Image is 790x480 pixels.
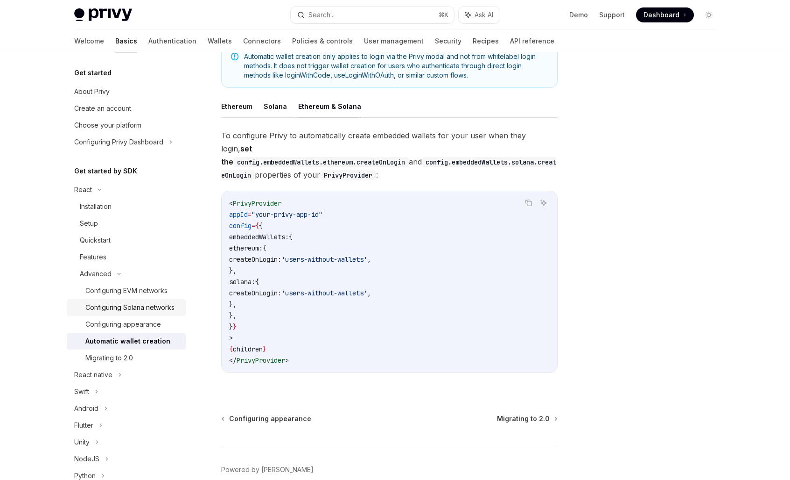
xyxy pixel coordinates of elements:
div: Setup [80,218,98,229]
span: , [367,289,371,297]
span: Ask AI [475,10,493,20]
a: Wallets [208,30,232,52]
strong: set the [221,144,409,166]
span: } [263,345,266,353]
span: }, [229,311,237,320]
span: ⌘ K [439,11,448,19]
span: appId [229,210,248,219]
div: Android [74,403,98,414]
div: NodeJS [74,453,99,465]
div: Configuring Solana networks [85,302,175,313]
button: Ethereum & Solana [298,95,361,117]
button: Toggle dark mode [701,7,716,22]
a: Configuring appearance [67,316,186,333]
svg: Note [231,53,238,60]
a: Authentication [148,30,196,52]
a: Setup [67,215,186,232]
a: Demo [569,10,588,20]
a: Migrating to 2.0 [67,350,186,366]
span: { [229,345,233,353]
a: Create an account [67,100,186,117]
span: PrivyProvider [237,356,285,365]
span: < [229,199,233,208]
span: Dashboard [643,10,679,20]
div: Advanced [80,268,112,279]
code: config.embeddedWallets.ethereum.createOnLogin [233,157,409,167]
span: 'users-without-wallets' [281,289,367,297]
div: Unity [74,437,90,448]
a: Powered by [PERSON_NAME] [221,465,314,474]
a: Support [599,10,625,20]
button: Solana [264,95,287,117]
span: config [229,222,252,230]
span: To configure Privy to automatically create embedded wallets for your user when they login, and pr... [221,129,558,181]
div: Quickstart [80,235,111,246]
div: Configuring EVM networks [85,285,168,296]
span: createOnLogin: [229,289,281,297]
a: Security [435,30,461,52]
a: Connectors [243,30,281,52]
div: Automatic wallet creation [85,336,170,347]
a: Automatic wallet creation [67,333,186,350]
span: > [229,334,233,342]
span: Automatic wallet creation only applies to login via the Privy modal and not from whitelabel login... [244,52,548,80]
code: PrivyProvider [320,170,376,180]
div: About Privy [74,86,110,97]
span: { [255,278,259,286]
span: { [255,222,259,230]
div: Create an account [74,103,131,114]
span: solana: [229,278,255,286]
span: PrivyProvider [233,199,281,208]
span: 'users-without-wallets' [281,255,367,264]
span: { [259,222,263,230]
span: Migrating to 2.0 [497,414,550,423]
a: Policies & controls [292,30,353,52]
a: Features [67,249,186,265]
span: , [367,255,371,264]
span: embeddedWallets: [229,233,289,241]
h5: Get started [74,67,112,79]
a: Welcome [74,30,104,52]
h5: Get started by SDK [74,165,137,177]
span: "your-privy-app-id" [252,210,322,219]
a: Configuring appearance [222,414,311,423]
div: Features [80,251,106,263]
div: React native [74,369,112,380]
a: Basics [115,30,137,52]
a: Choose your platform [67,117,186,134]
a: Recipes [473,30,499,52]
span: children [233,345,263,353]
div: Flutter [74,420,93,431]
div: Configuring appearance [85,319,161,330]
span: { [289,233,293,241]
div: Swift [74,386,89,397]
a: Dashboard [636,7,694,22]
span: } [233,322,237,331]
span: } [229,322,233,331]
span: }, [229,266,237,275]
a: Installation [67,198,186,215]
a: User management [364,30,424,52]
a: API reference [510,30,554,52]
div: React [74,184,92,195]
div: Configuring Privy Dashboard [74,136,163,148]
div: Choose your platform [74,120,141,131]
span: ethereum: [229,244,263,252]
span: </ [229,356,237,365]
button: Ask AI [459,7,500,23]
div: Search... [308,9,335,21]
button: Ask AI [538,197,550,209]
a: Migrating to 2.0 [497,414,557,423]
img: light logo [74,8,132,21]
span: > [285,356,289,365]
span: = [248,210,252,219]
button: Search...⌘K [291,7,454,23]
span: createOnLogin: [229,255,281,264]
div: Migrating to 2.0 [85,352,133,364]
a: Configuring Solana networks [67,299,186,316]
div: Installation [80,201,112,212]
a: Configuring EVM networks [67,282,186,299]
span: = [252,222,255,230]
a: Quickstart [67,232,186,249]
button: Ethereum [221,95,252,117]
